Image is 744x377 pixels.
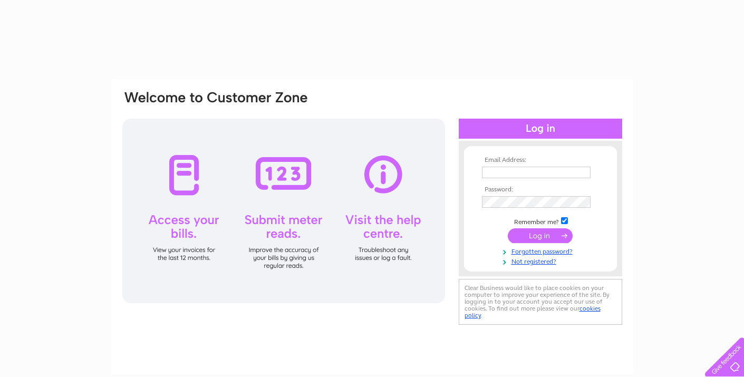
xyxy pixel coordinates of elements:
td: Remember me? [479,216,602,226]
div: Clear Business would like to place cookies on your computer to improve your experience of the sit... [459,279,622,325]
input: Submit [508,228,573,243]
a: cookies policy [465,305,601,319]
th: Password: [479,186,602,194]
a: Forgotten password? [482,246,602,256]
th: Email Address: [479,157,602,164]
a: Not registered? [482,256,602,266]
